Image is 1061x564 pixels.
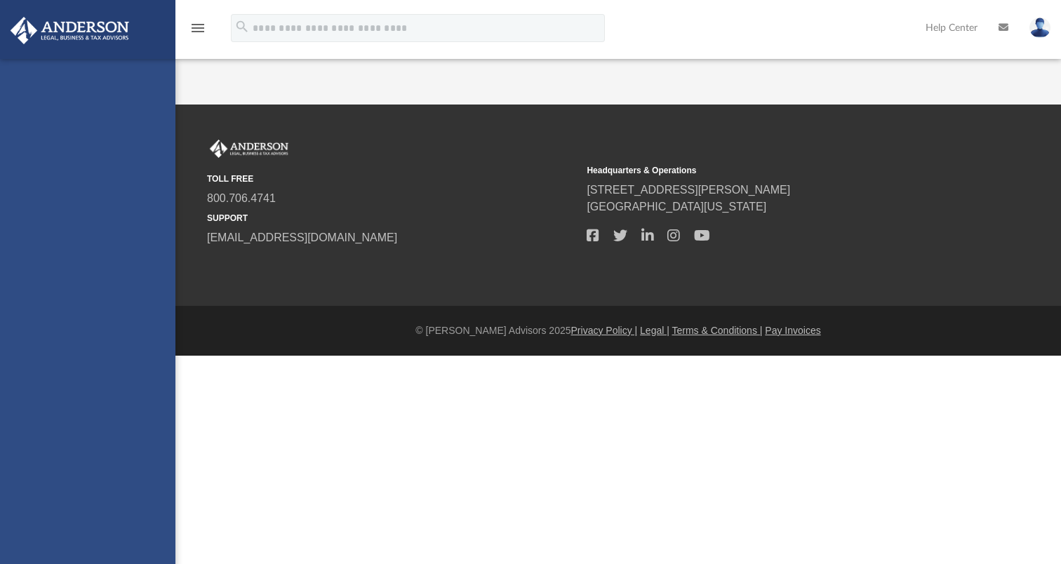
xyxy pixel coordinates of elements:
img: Anderson Advisors Platinum Portal [6,17,133,44]
img: User Pic [1029,18,1050,38]
img: Anderson Advisors Platinum Portal [207,140,291,158]
a: Legal | [640,325,669,336]
a: menu [189,27,206,36]
a: [GEOGRAPHIC_DATA][US_STATE] [587,201,766,213]
a: Pay Invoices [765,325,820,336]
i: menu [189,20,206,36]
a: Privacy Policy | [571,325,638,336]
a: 800.706.4741 [207,192,276,204]
i: search [234,19,250,34]
a: [STREET_ADDRESS][PERSON_NAME] [587,184,790,196]
small: TOLL FREE [207,173,577,185]
small: SUPPORT [207,212,577,224]
a: [EMAIL_ADDRESS][DOMAIN_NAME] [207,231,397,243]
small: Headquarters & Operations [587,164,956,177]
a: Terms & Conditions | [672,325,763,336]
div: © [PERSON_NAME] Advisors 2025 [175,323,1061,338]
